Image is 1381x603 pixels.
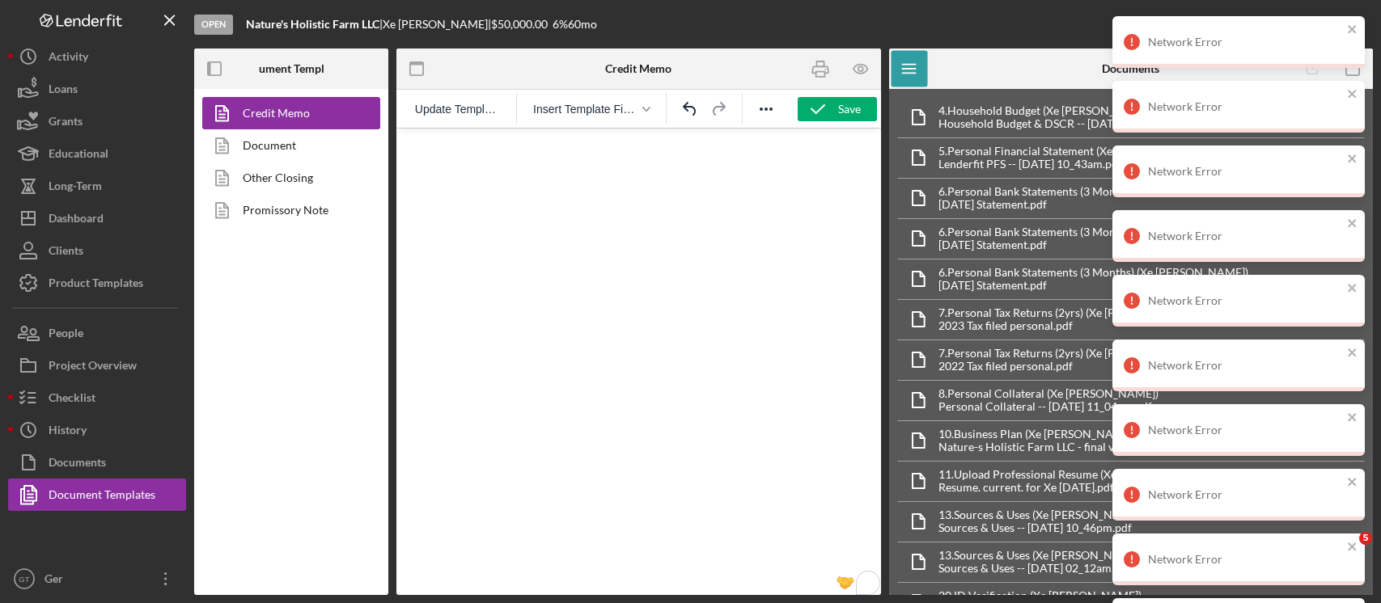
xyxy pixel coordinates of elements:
div: Project Overview [49,349,137,386]
div: Product Templates [49,267,143,303]
div: Document Templates [49,479,155,515]
div: Network Error [1148,424,1342,436]
button: Reset the template to the current product template value [409,98,506,120]
button: Undo [676,98,704,120]
button: close [1347,281,1358,297]
div: Network Error [1148,359,1342,372]
div: 7. Personal Tax Returns (2yrs) (Xe [PERSON_NAME]) [938,347,1197,360]
div: Dashboard [49,202,104,238]
div: [DATE] Statement.pdf [938,198,1248,211]
div: Resume. current. for Xe [DATE].pdf [938,481,1212,494]
button: Dashboard [8,202,186,234]
div: 20. ID Verification (Xe [PERSON_NAME]) [938,589,1142,602]
button: close [1347,411,1358,426]
button: History [8,414,186,446]
b: Credit Memo [605,62,671,75]
button: Grants [8,105,186,137]
button: Activity [8,40,186,73]
div: Network Error [1148,553,1342,566]
div: Documents [49,446,106,483]
button: People [8,317,186,349]
div: Xe [PERSON_NAME] | [383,18,491,31]
div: Personal Collateral -- [DATE] 11_04am.pdf [938,400,1159,413]
div: Household Budget & DSCR -- [DATE] 12_40am.pdf [938,117,1191,130]
button: Clients [8,234,186,267]
div: $50,000.00 [491,18,553,31]
div: 10. Business Plan (Xe [PERSON_NAME]) [938,428,1224,441]
span: 5 [1359,532,1372,545]
button: Reveal or hide additional toolbar items [752,98,780,120]
button: Save [798,97,877,121]
div: 8. Personal Collateral (Xe [PERSON_NAME]) [938,387,1159,400]
div: [DATE] Statement.pdf [938,238,1248,251]
iframe: Rich Text Area [396,129,881,595]
button: Documents [8,446,186,479]
button: Product Templates [8,267,186,299]
div: 6. Personal Bank Statements (3 Months) (Xe [PERSON_NAME]) [938,185,1248,198]
div: Loans [49,73,78,109]
div: [DATE] Statement.pdf [938,279,1248,292]
button: Insert Template Field [527,98,656,120]
button: Educational [8,137,186,170]
div: 5. Personal Financial Statement (Xe [PERSON_NAME]) [938,145,1208,158]
a: Other Closing [202,162,372,194]
div: Activity [49,40,88,77]
div: 13. Sources & Uses (Xe [PERSON_NAME]) [938,549,1144,562]
a: Credit Memo [202,97,372,129]
div: Clients [49,234,83,271]
div: 13. Sources & Uses (Xe [PERSON_NAME]) [938,508,1144,521]
b: Nature's Holistic Farm LLC [246,17,379,31]
div: Checklist [49,382,95,418]
a: Promissory Note [202,194,372,226]
div: 6. Personal Bank Statements (3 Months) (Xe [PERSON_NAME]) [938,266,1248,279]
div: 7. Personal Tax Returns (2yrs) (Xe [PERSON_NAME]) [938,306,1197,319]
div: Save [838,97,861,121]
button: close [1347,346,1358,361]
div: Network Error [1148,36,1342,48]
div: 6. Personal Bank Statements (3 Months) (Xe [PERSON_NAME]) [938,226,1248,238]
div: Network Error [1148,165,1342,178]
div: History [49,414,87,450]
button: close [1347,152,1358,167]
b: Document Templates [239,62,345,75]
div: Network Error [1148,488,1342,501]
div: Network Error [1148,294,1342,307]
button: Checklist [8,382,186,414]
div: 2023 Tax filed personal.pdf [938,319,1197,332]
div: Nature-s Holistic Farm LLC - final version [DATE]. pdf.pdf [938,441,1224,453]
text: GT [19,575,29,584]
div: Sources & Uses -- [DATE] 02_12am.pdf [938,562,1144,575]
div: Grants [49,105,83,141]
div: Open [194,15,233,35]
div: 60 mo [568,18,597,31]
div: 4. Household Budget (Xe [PERSON_NAME]) [938,104,1191,117]
div: 11. Upload Professional Resume (Xe [PERSON_NAME]) [938,468,1212,481]
div: Educational [49,137,108,174]
div: 2022 Tax filed personal.pdf [938,360,1197,373]
button: Project Overview [8,349,186,382]
button: close [1347,87,1358,103]
button: Document Templates [8,479,186,511]
div: Network Error [1148,230,1342,242]
span: Update Template [415,103,500,116]
button: close [1347,217,1358,232]
button: GTGer [PERSON_NAME] [8,563,186,595]
button: Long-Term [8,170,186,202]
a: Document [202,129,372,162]
div: Long-Term [49,170,102,206]
div: | [246,18,383,31]
iframe: Intercom live chat [1326,532,1365,571]
div: 6 % [553,18,568,31]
